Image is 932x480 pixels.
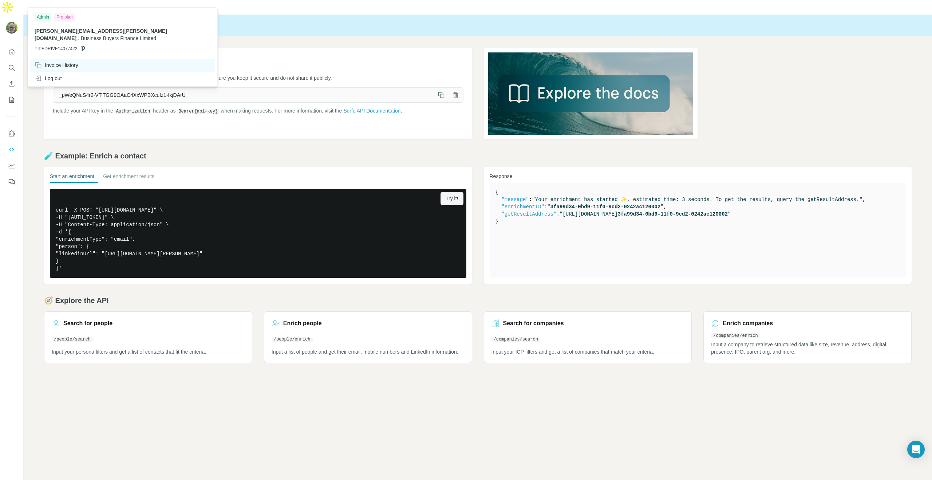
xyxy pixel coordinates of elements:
[264,311,472,363] a: Enrich people/people/enrichInput a list of people and get their email, mobile numbers and LinkedI...
[53,57,463,68] h1: API Key
[78,35,79,41] span: .
[703,311,912,363] a: Enrich companies/companies/enrichInput a company to retrieve structured data like size, revenue, ...
[35,75,62,82] div: Log out
[44,311,252,363] a: Search for people/people/searchInput your persona filters and get a list of contacts that fit the...
[63,319,112,328] h3: Search for people
[52,337,93,342] code: /people/search
[441,192,463,205] button: Try it!
[283,319,322,328] h3: Enrich people
[6,93,17,106] button: My lists
[907,441,925,458] div: Open Intercom Messenger
[495,189,900,225] pre: { : , : , : }
[50,173,94,183] button: Start an enrichment
[50,189,466,278] pre: curl -X POST "[URL][DOMAIN_NAME]" \ -H "[AUTH_TOKEN]" \ -H "Content-Type: application/json" \ -d ...
[503,319,564,328] h3: Search for companies
[532,197,862,202] span: "Your enrichment has started ✨, estimated time: 3 seconds. To get the results, query the getResul...
[53,74,463,82] p: Your API key is essential for authenticating requests to the Surfe API. Ensure you keep it secure...
[6,127,17,140] button: Use Surfe on LinkedIn
[490,173,906,180] h3: Response
[6,45,17,58] button: Quick start
[491,348,684,355] p: Input your ICP filters and get a list of companies that match your criteria.
[501,211,556,217] span: "getResultAddress"
[711,341,904,355] p: Input a company to retrieve structured data like size, revenue, address, digital presence, IPO, p...
[711,333,760,338] code: /companies/enrich
[550,204,660,210] span: 3fa99d34-0bd9-11f0-9cd2-0242ac120002
[6,143,17,156] button: Use Surfe API
[560,211,731,217] span: "[URL][DOMAIN_NAME] "
[446,195,458,202] span: Try it!
[6,175,17,188] button: Feedback
[6,77,17,90] button: Enrich CSV
[501,197,529,202] span: "message"
[53,88,434,102] span: _pWeQNuS4r2-VTiTGG9OAaC4XxWPBXcufz1-fkjDArU
[35,13,51,21] div: Admin
[618,211,728,217] span: 3fa99d34-0bd9-11f0-9cd2-0242ac120002
[501,204,544,210] span: "enrichmentID"
[6,22,17,34] img: Avatar
[6,61,17,74] button: Search
[44,295,912,306] h2: 🧭 Explore the API
[53,107,463,115] p: Include your API key in the header as when making requests. For more information, visit the .
[272,348,465,355] p: Input a list of people and get their email, mobile numbers and LinkedIn information.
[35,62,78,69] div: Invoice History
[24,20,932,31] div: Surfe API
[54,13,75,21] div: Pro plan
[491,337,540,342] code: /companies/search
[723,319,773,328] h3: Enrich companies
[547,204,663,210] span: " "
[177,109,219,114] code: Bearer {api-key}
[272,337,313,342] code: /people/enrich
[35,46,77,52] span: PIPEDRIVE14077422
[103,173,154,183] button: Get enrichment results
[81,35,156,41] span: Business Buyers Finance Limited
[115,109,152,114] code: Authorization
[35,28,167,41] span: [PERSON_NAME][EMAIL_ADDRESS][PERSON_NAME][DOMAIN_NAME]
[343,108,400,114] a: Surfe API Documentation
[484,311,692,363] a: Search for companies/companies/searchInput your ICP filters and get a list of companies that matc...
[52,348,245,355] p: Input your persona filters and get a list of contacts that fit the criteria.
[44,151,912,161] h2: 🧪 Example: Enrich a contact
[6,159,17,172] button: Dashboard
